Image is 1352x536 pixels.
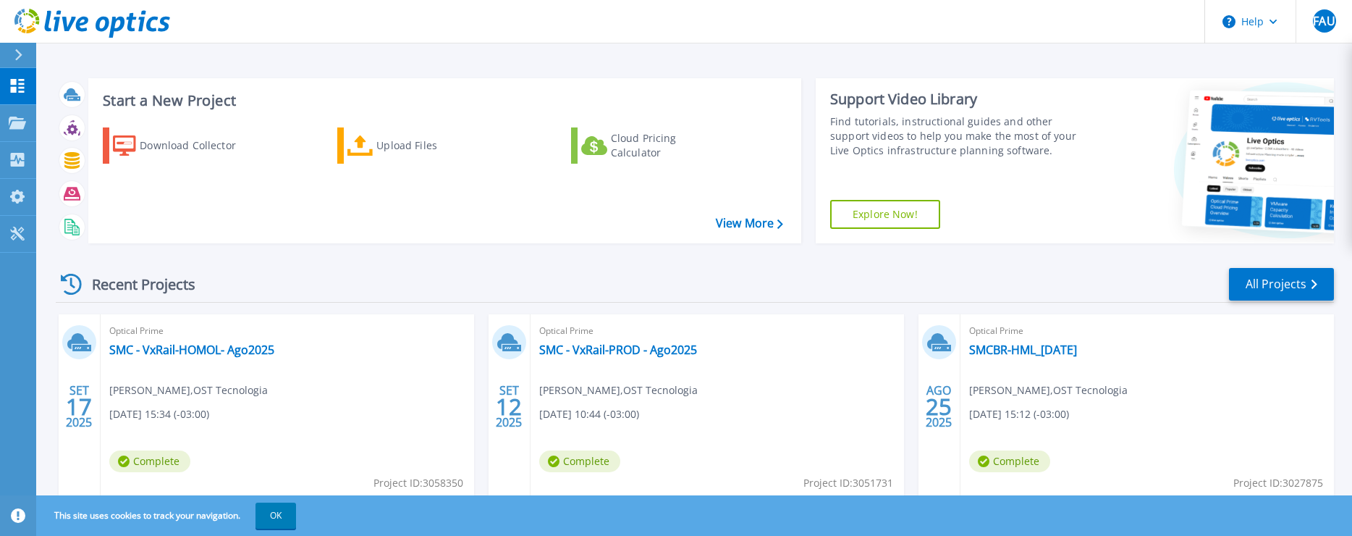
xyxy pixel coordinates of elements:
span: Optical Prime [109,323,465,339]
div: Cloud Pricing Calculator [611,131,727,160]
span: FAU [1313,15,1335,27]
h3: Start a New Project [103,93,782,109]
div: Support Video Library [830,90,1094,109]
span: [DATE] 10:44 (-03:00) [539,406,639,422]
div: AGO 2025 [925,380,952,433]
div: Recent Projects [56,267,215,302]
span: 12 [496,401,522,413]
span: Project ID: 3051731 [803,475,893,491]
span: Complete [109,451,190,472]
div: Find tutorials, instructional guides and other support videos to help you make the most of your L... [830,114,1094,158]
div: SET 2025 [65,380,93,433]
button: OK [255,503,296,529]
a: Download Collector [103,127,264,164]
div: Upload Files [376,131,492,160]
span: Project ID: 3027875 [1233,475,1323,491]
span: [PERSON_NAME] , OST Tecnologia [969,382,1128,398]
span: Complete [969,451,1050,472]
a: All Projects [1229,268,1334,301]
a: SMCBR-HML_[DATE] [969,343,1077,357]
span: Complete [539,451,620,472]
a: Cloud Pricing Calculator [571,127,732,164]
a: SMC - VxRail-HOMOL- Ago2025 [109,343,274,357]
span: 17 [66,401,92,413]
div: SET 2025 [495,380,523,433]
span: [PERSON_NAME] , OST Tecnologia [539,382,698,398]
a: Explore Now! [830,200,940,229]
a: SMC - VxRail-PROD - Ago2025 [539,343,697,357]
span: [DATE] 15:34 (-03:00) [109,406,209,422]
span: 25 [926,401,952,413]
span: This site uses cookies to track your navigation. [40,503,296,529]
a: Upload Files [337,127,499,164]
span: [DATE] 15:12 (-03:00) [969,406,1069,422]
a: View More [716,217,783,230]
span: [PERSON_NAME] , OST Tecnologia [109,382,268,398]
span: Optical Prime [539,323,895,339]
div: Download Collector [140,131,255,160]
span: Project ID: 3058350 [373,475,463,491]
span: Optical Prime [969,323,1325,339]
